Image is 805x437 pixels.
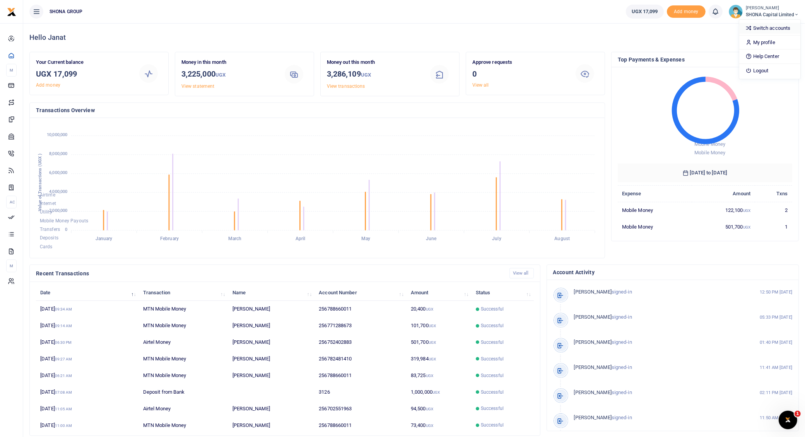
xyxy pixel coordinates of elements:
[228,367,314,384] td: [PERSON_NAME]
[6,64,17,77] li: M
[327,58,420,67] p: Money out this month
[407,318,472,334] td: 101,700
[667,5,706,18] span: Add money
[481,389,504,396] span: Successful
[481,339,504,346] span: Successful
[481,422,504,428] span: Successful
[314,318,407,334] td: 256771288673
[55,374,72,378] small: 06:21 AM
[36,301,139,318] td: [DATE]
[729,5,743,19] img: profile-user
[46,8,85,15] span: SHONA GROUP
[40,244,53,249] span: Cards
[472,284,534,301] th: Status: activate to sort column ascending
[139,400,228,417] td: Airtel Money
[667,5,706,18] li: Toup your wallet
[574,364,612,370] span: [PERSON_NAME]
[574,313,738,321] p: signed-in
[739,23,800,34] a: Switch accounts
[746,11,799,18] span: SHONA Capital Limited
[327,84,365,89] a: View transactions
[7,7,16,17] img: logo-small
[36,417,139,433] td: [DATE]
[361,236,370,241] tspan: May
[228,400,314,417] td: [PERSON_NAME]
[739,65,800,76] a: Logout
[694,150,725,155] span: Mobile Money
[760,415,792,421] small: 11:50 AM [DATE]
[429,340,436,345] small: UGX
[6,259,17,272] li: M
[47,133,67,138] tspan: 10,000,000
[49,189,67,195] tspan: 4,000,000
[692,218,755,235] td: 501,700
[760,364,792,371] small: 11:41 AM [DATE]
[407,301,472,318] td: 20,400
[760,339,792,346] small: 01:40 PM [DATE]
[492,236,501,241] tspan: July
[314,301,407,318] td: 256788660011
[618,164,792,182] h6: [DATE] to [DATE]
[426,374,433,378] small: UGX
[472,68,565,80] h3: 0
[228,318,314,334] td: [PERSON_NAME]
[296,236,306,241] tspan: April
[314,284,407,301] th: Account Number: activate to sort column ascending
[139,417,228,433] td: MTN Mobile Money
[49,152,67,157] tspan: 8,000,000
[36,269,503,278] h4: Recent Transactions
[729,5,799,19] a: profile-user [PERSON_NAME] SHONA Capital Limited
[743,225,750,229] small: UGX
[40,210,52,215] span: Utility
[36,334,139,351] td: [DATE]
[40,227,60,232] span: Transfers
[426,307,433,311] small: UGX
[55,390,72,394] small: 07:08 AM
[481,355,504,362] span: Successful
[553,268,792,277] h4: Account Activity
[407,367,472,384] td: 83,725
[426,423,433,428] small: UGX
[36,367,139,384] td: [DATE]
[314,400,407,417] td: 256702551963
[760,389,792,396] small: 02:11 PM [DATE]
[36,351,139,367] td: [DATE]
[29,33,799,42] h4: Hello Janat
[38,154,43,211] text: Value of Transactions (UGX )
[574,389,738,397] p: signed-in
[7,9,16,14] a: logo-small logo-large logo-large
[36,82,60,88] a: Add money
[55,407,72,411] small: 11:05 AM
[314,417,407,433] td: 256788660011
[574,364,738,372] p: signed-in
[407,400,472,417] td: 94,500
[739,51,800,62] a: Help Center
[694,141,725,147] span: Mobile Money
[314,351,407,367] td: 256782481410
[574,414,738,422] p: signed-in
[481,405,504,412] span: Successful
[692,202,755,218] td: 122,100
[623,5,667,19] li: Wallet ballance
[55,324,72,328] small: 09:14 AM
[429,357,436,361] small: UGX
[407,284,472,301] th: Amount: activate to sort column ascending
[755,185,792,202] th: Txns
[228,334,314,351] td: [PERSON_NAME]
[36,384,139,401] td: [DATE]
[314,384,407,401] td: 3126
[215,72,226,78] small: UGX
[139,351,228,367] td: MTN Mobile Money
[407,417,472,433] td: 73,400
[755,218,792,235] td: 1
[96,236,113,241] tspan: January
[481,372,504,379] span: Successful
[228,417,314,433] td: [PERSON_NAME]
[139,367,228,384] td: MTN Mobile Money
[49,208,67,213] tspan: 2,000,000
[55,357,72,361] small: 09:27 AM
[618,218,692,235] td: Mobile Money
[432,390,440,394] small: UGX
[36,68,129,80] h3: UGX 17,099
[40,201,56,206] span: Internet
